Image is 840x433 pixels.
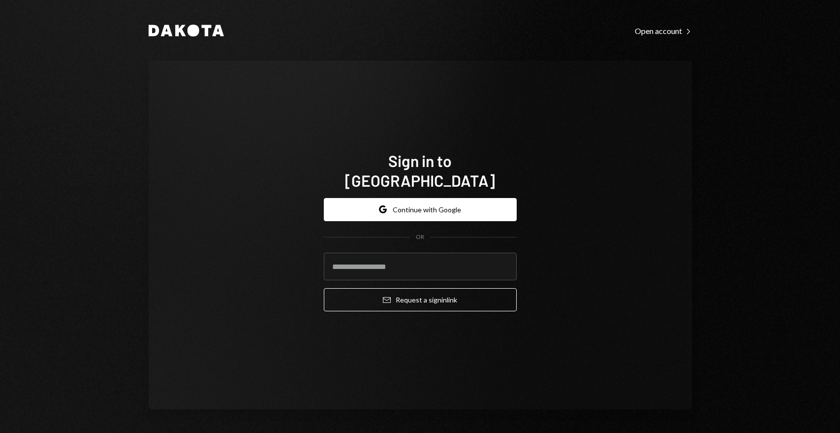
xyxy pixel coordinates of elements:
h1: Sign in to [GEOGRAPHIC_DATA] [324,151,517,190]
div: Open account [635,26,692,36]
div: OR [416,233,424,241]
button: Request a signinlink [324,288,517,311]
a: Open account [635,25,692,36]
button: Continue with Google [324,198,517,221]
